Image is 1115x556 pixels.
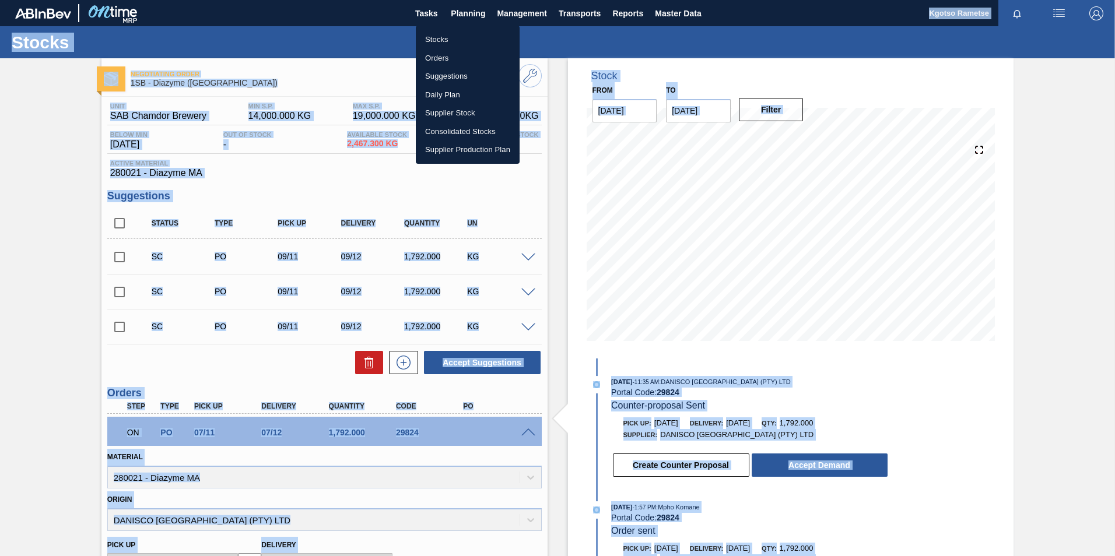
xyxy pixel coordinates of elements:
[416,30,520,49] a: Stocks
[416,122,520,141] a: Consolidated Stocks
[416,67,520,86] a: Suggestions
[416,140,520,159] a: Supplier Production Plan
[416,104,520,122] a: Supplier Stock
[416,86,520,104] a: Daily Plan
[416,49,520,68] a: Orders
